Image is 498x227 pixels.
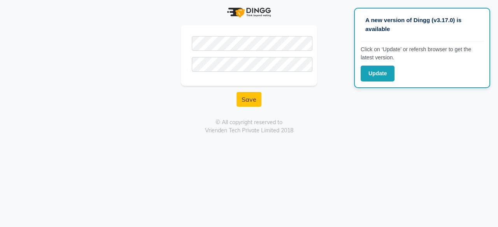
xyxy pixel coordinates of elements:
[227,8,271,17] img: logo.png
[365,16,479,33] p: A new version of Dingg (v3.17.0) is available
[361,66,395,81] button: Update
[33,118,465,135] div: © All copyright reserved to Vrienden Tech Private Limited 2018
[237,92,261,107] button: Save
[361,45,484,62] p: Click on ‘Update’ or refersh browser to get the latest version.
